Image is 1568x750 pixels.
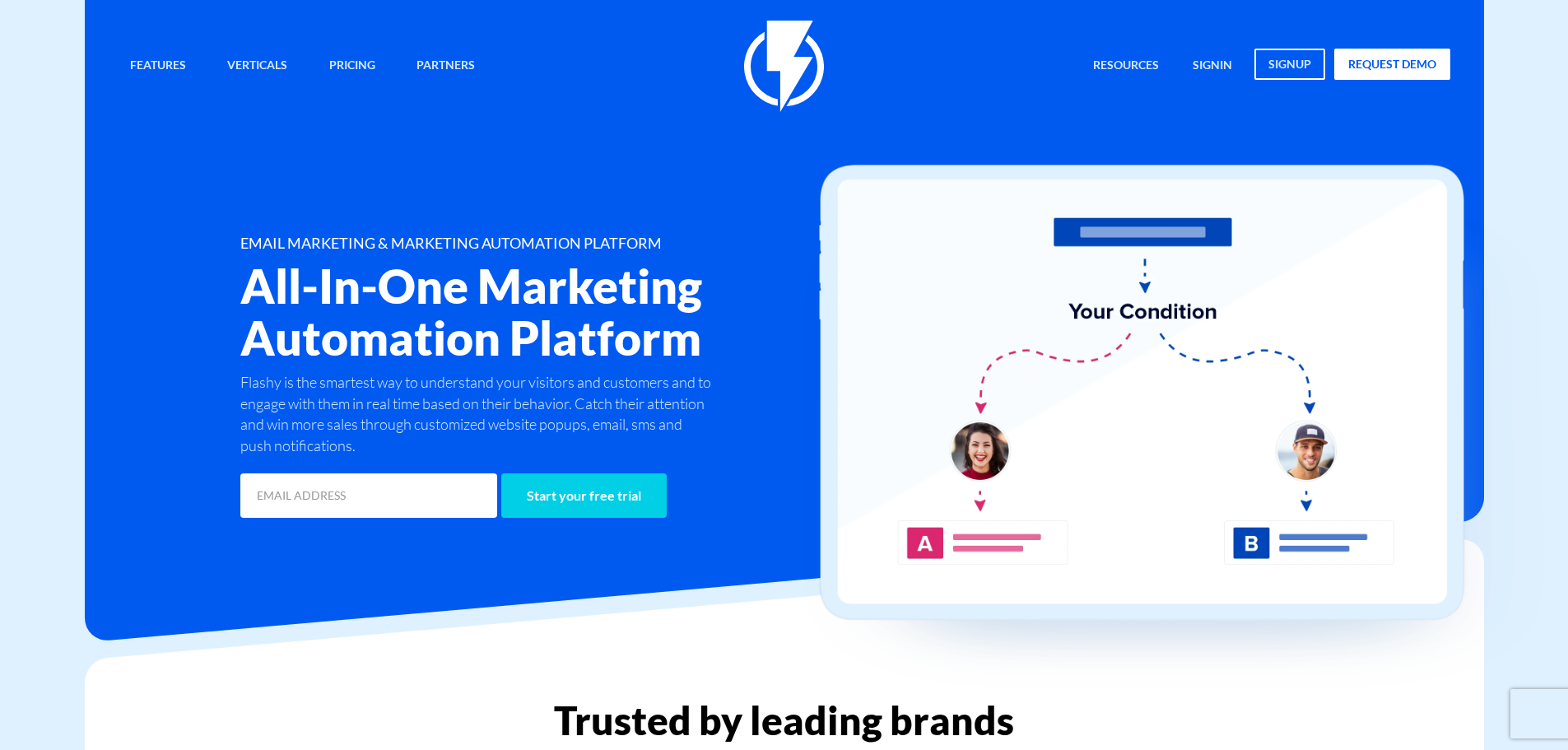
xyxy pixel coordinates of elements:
[1254,49,1325,80] a: signup
[240,235,882,252] h1: EMAIL MARKETING & MARKETING AUTOMATION PLATFORM
[317,49,388,84] a: Pricing
[240,372,716,457] p: Flashy is the smartest way to understand your visitors and customers and to engage with them in r...
[501,473,667,518] input: Start your free trial
[240,473,497,518] input: EMAIL ADDRESS
[215,49,300,84] a: Verticals
[118,49,198,84] a: Features
[240,260,882,364] h2: All-In-One Marketing Automation Platform
[1081,49,1171,84] a: Resources
[1334,49,1450,80] a: request demo
[404,49,487,84] a: Partners
[85,699,1484,742] h2: Trusted by leading brands
[1180,49,1245,84] a: signin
